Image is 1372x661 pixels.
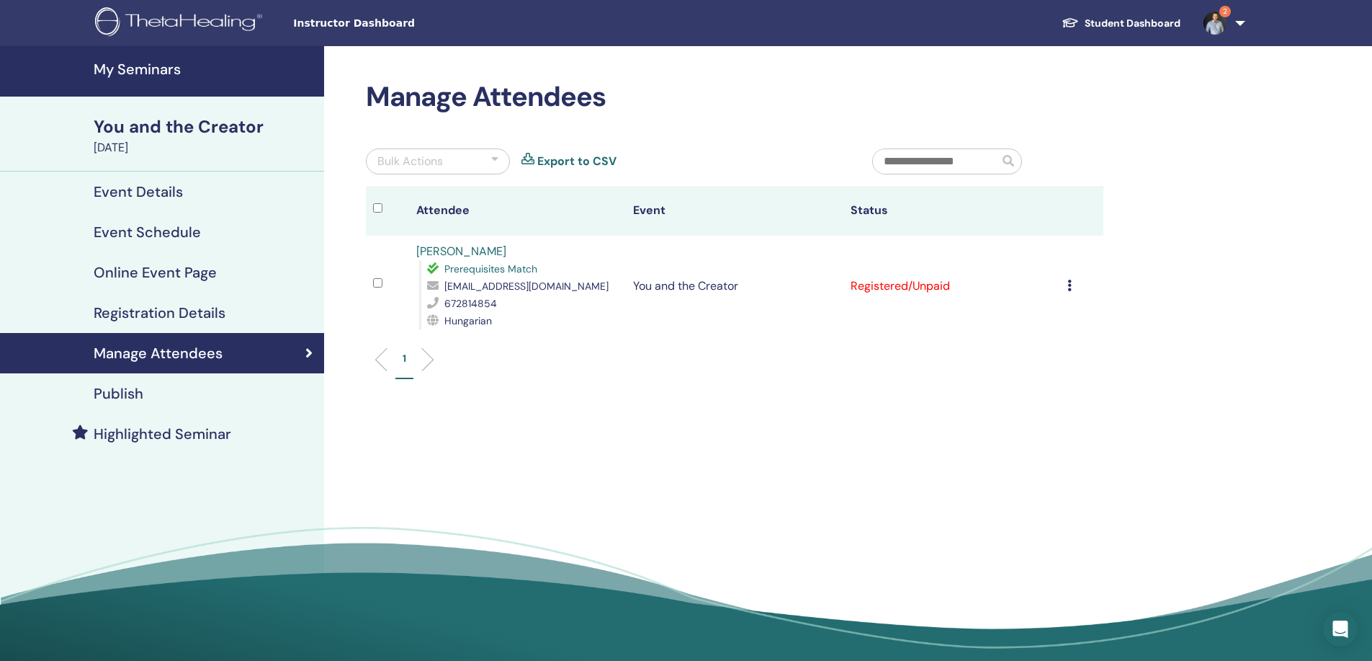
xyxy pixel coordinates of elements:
[94,264,217,281] h4: Online Event Page
[626,186,843,236] th: Event
[409,186,626,236] th: Attendee
[94,61,315,78] h4: My Seminars
[94,385,143,402] h4: Publish
[293,16,509,31] span: Instructor Dashboard
[1050,10,1192,37] a: Student Dashboard
[85,115,324,156] a: You and the Creator[DATE]
[94,304,225,321] h4: Registration Details
[843,186,1060,236] th: Status
[444,262,537,275] span: Prerequisites Match
[444,280,609,293] span: [EMAIL_ADDRESS][DOMAIN_NAME]
[94,139,315,156] div: [DATE]
[94,425,231,443] h4: Highlighted Seminar
[1062,17,1079,29] img: graduation-cap-white.svg
[377,153,443,170] div: Bulk Actions
[1323,612,1358,647] div: Open Intercom Messenger
[444,297,497,310] span: 672814854
[537,153,616,170] a: Export to CSV
[95,7,267,40] img: logo.png
[94,345,223,362] h4: Manage Attendees
[403,351,406,366] p: 1
[1219,6,1231,17] span: 2
[366,81,1103,114] h2: Manage Attendees
[94,183,183,200] h4: Event Details
[444,314,492,327] span: Hungarian
[94,223,201,241] h4: Event Schedule
[1203,12,1227,35] img: default.jpg
[626,236,843,337] td: You and the Creator
[94,115,315,139] div: You and the Creator
[416,244,506,259] a: [PERSON_NAME]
